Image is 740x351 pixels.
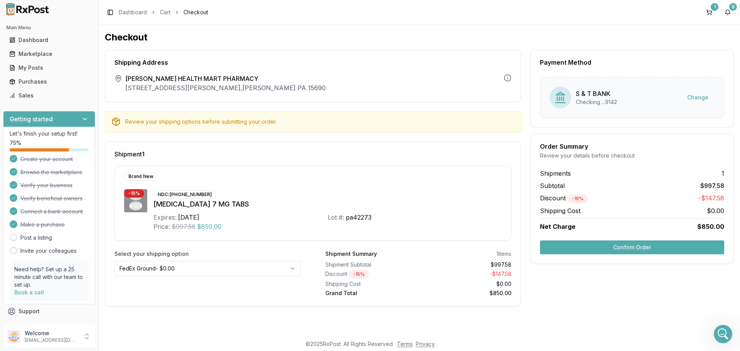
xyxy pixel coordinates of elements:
[576,98,617,106] div: Checking ...9142
[707,206,724,215] span: $0.00
[88,82,148,99] div: Still no response?
[681,91,715,104] button: Change
[94,87,142,95] div: Still no response?
[540,194,588,202] span: Discount
[20,181,72,189] span: Verify your business
[14,289,44,296] a: Book a call
[12,23,120,38] div: Ive been calling and messaging just waiting on their response
[6,169,148,179] div: [DATE]
[5,3,20,18] button: go back
[6,18,126,43] div: Ive been calling and messaging just waiting on their response
[178,213,199,222] div: [DATE]
[540,240,724,254] button: Confirm Order
[422,270,512,279] div: - $147.58
[25,329,78,337] p: Welcome
[37,10,53,17] p: Active
[197,222,222,231] span: $850.00
[6,105,148,123] div: Rachel says…
[105,31,734,44] h1: Checkout
[134,54,142,61] div: OK
[153,213,177,222] div: Expires:
[346,213,372,222] div: pa42273
[6,18,148,49] div: Manuel says…
[10,114,53,124] h3: Getting started
[37,4,87,10] h1: [PERSON_NAME]
[25,337,78,343] p: [EMAIL_ADDRESS][DOMAIN_NAME]
[6,89,92,102] a: Sales
[23,106,31,114] img: Profile image for Rachel
[20,155,73,163] span: Create your account
[8,330,20,343] img: User avatar
[6,33,92,47] a: Dashboard
[540,59,724,65] div: Payment Method
[714,325,732,343] iframe: Intercom live chat
[124,189,147,212] img: Rybelsus 7 MG TABS
[325,250,377,258] div: Shipment Summary
[6,25,92,31] h2: Main Menu
[20,247,77,255] a: Invite your colleagues
[6,179,126,203] div: I just got response from the seller I am going to have them send out [DATE]![PERSON_NAME] • 3h ago
[20,208,83,215] span: Connect a bank account
[132,249,145,262] button: Send a message…
[12,252,18,259] button: Emoji picker
[325,270,415,279] div: Discount
[172,222,195,231] span: $997.58
[496,250,511,258] div: 1 items
[20,168,82,176] span: Browse the marketplace
[6,47,92,61] a: Marketplace
[422,289,512,297] div: $850.00
[12,184,120,199] div: I just got response from the seller I am going to have them send out [DATE]!
[711,3,718,11] div: 1
[124,189,144,198] div: - 15 %
[6,61,92,75] a: My Posts
[3,76,95,88] button: Purchases
[9,78,89,86] div: Purchases
[416,341,435,347] a: Privacy
[12,205,73,210] div: [PERSON_NAME] • 3h ago
[22,4,34,17] img: Profile image for Manuel
[10,139,21,147] span: 75 %
[6,72,148,82] div: [DATE]
[3,34,95,46] button: Dashboard
[6,49,148,72] div: Alexander says…
[7,236,148,249] textarea: Message…
[422,280,512,288] div: $0.00
[119,8,147,16] a: Dashboard
[20,234,52,242] a: Post a listing
[349,270,369,279] div: - 15 %
[24,252,30,259] button: Gif picker
[3,62,95,74] button: My Posts
[540,223,575,230] span: Net Charge
[9,36,89,44] div: Dashboard
[6,123,126,162] div: We are still waiting on a response. [PERSON_NAME] called the other pharmacy again, I will let you...
[721,169,724,178] span: 1
[160,8,170,16] a: Cart
[721,6,734,18] button: 8
[20,195,82,202] span: Verify beneficial owners
[3,48,95,60] button: Marketplace
[37,252,43,259] button: Upload attachment
[397,341,413,347] a: Terms
[114,151,145,157] span: Shipment 1
[3,304,95,318] button: Support
[3,89,95,102] button: Sales
[14,265,84,289] p: Need help? Set up a 25 minute call with our team to set up.
[576,89,617,98] div: S & T BANK
[125,74,326,83] span: [PERSON_NAME] HEALTH MART PHARMACY
[9,50,89,58] div: Marketplace
[10,130,89,138] p: Let's finish your setup first!
[328,213,344,222] div: Lot #:
[325,289,415,297] div: Grand Total
[703,6,715,18] button: 1
[33,107,76,113] b: [PERSON_NAME]
[183,8,208,16] span: Checkout
[28,217,148,242] div: Thanks, we will let you know when we get them.
[114,250,301,258] label: Select your shipping option
[697,222,724,231] span: $850.00
[153,222,170,231] div: Price:
[121,3,135,18] button: Home
[34,222,142,237] div: Thanks, we will let you know when we get them.
[9,64,89,72] div: My Posts
[3,318,95,332] button: Feedback
[153,199,502,210] div: [MEDICAL_DATA] 7 MG TABS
